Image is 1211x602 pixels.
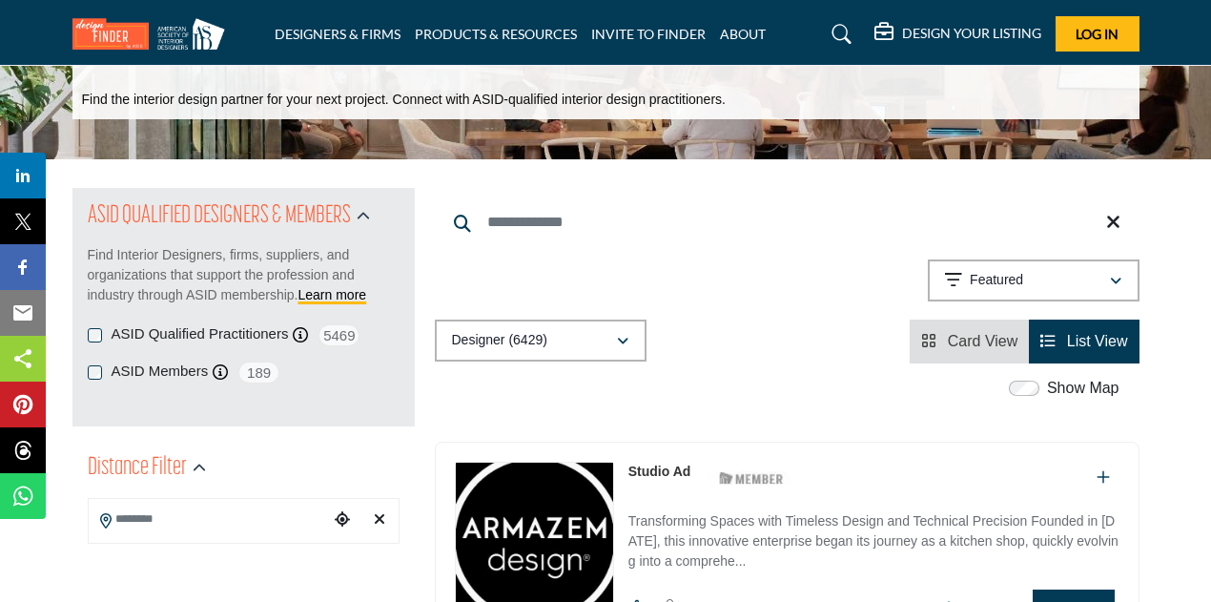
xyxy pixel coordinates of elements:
[237,361,280,384] span: 189
[1056,16,1139,52] button: Log In
[813,19,864,50] a: Search
[88,451,187,486] h2: Distance Filter
[1097,469,1110,486] a: Add To List
[88,245,400,305] p: Find Interior Designers, firms, suppliers, and organizations that support the profession and indu...
[88,199,351,234] h2: ASID QUALIFIED DESIGNERS & MEMBERS
[452,331,547,350] p: Designer (6429)
[82,91,726,110] p: Find the interior design partner for your next project. Connect with ASID-qualified interior desi...
[1076,26,1119,42] span: Log In
[628,511,1119,575] p: Transforming Spaces with Timeless Design and Technical Precision Founded in [DATE], this innovati...
[298,287,367,302] a: Learn more
[435,320,647,362] button: Designer (6429)
[365,500,393,541] div: Clear search location
[628,500,1119,575] a: Transforming Spaces with Timeless Design and Technical Precision Founded in [DATE], this innovati...
[1029,320,1139,363] li: List View
[902,25,1041,42] h5: DESIGN YOUR LISTING
[72,18,235,50] img: Site Logo
[720,26,766,42] a: ABOUT
[112,361,209,383] label: ASID Members
[275,26,400,42] a: DESIGNERS & FIRMS
[628,462,691,482] p: Studio Ad
[112,323,289,345] label: ASID Qualified Practitioners
[435,199,1139,245] input: Search Keyword
[628,464,691,479] a: Studio Ad
[591,26,706,42] a: INVITE TO FINDER
[874,23,1041,46] div: DESIGN YOUR LISTING
[970,271,1023,290] p: Featured
[1040,333,1127,349] a: View List
[910,320,1029,363] li: Card View
[88,328,102,343] input: ASID Qualified Practitioners checkbox
[1047,377,1119,400] label: Show Map
[318,323,360,347] span: 5469
[921,333,1017,349] a: View Card
[415,26,577,42] a: PRODUCTS & RESOURCES
[88,365,102,380] input: ASID Members checkbox
[328,500,356,541] div: Choose your current location
[1067,333,1128,349] span: List View
[928,259,1139,301] button: Featured
[89,501,329,538] input: Search Location
[708,467,794,490] img: ASID Members Badge Icon
[948,333,1018,349] span: Card View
